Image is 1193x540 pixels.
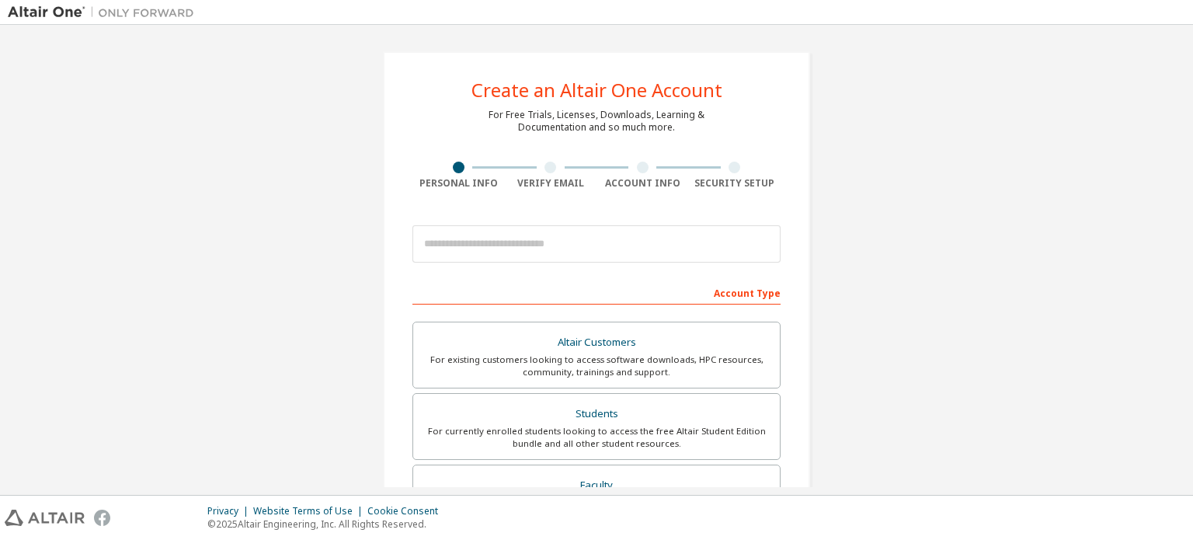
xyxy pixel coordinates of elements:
[423,425,770,450] div: For currently enrolled students looking to access the free Altair Student Edition bundle and all ...
[367,505,447,517] div: Cookie Consent
[423,403,770,425] div: Students
[471,81,722,99] div: Create an Altair One Account
[412,177,505,190] div: Personal Info
[423,475,770,496] div: Faculty
[596,177,689,190] div: Account Info
[8,5,202,20] img: Altair One
[412,280,781,305] div: Account Type
[5,510,85,526] img: altair_logo.svg
[207,505,253,517] div: Privacy
[489,109,704,134] div: For Free Trials, Licenses, Downloads, Learning & Documentation and so much more.
[423,332,770,354] div: Altair Customers
[689,177,781,190] div: Security Setup
[207,517,447,531] p: © 2025 Altair Engineering, Inc. All Rights Reserved.
[253,505,367,517] div: Website Terms of Use
[423,354,770,378] div: For existing customers looking to access software downloads, HPC resources, community, trainings ...
[94,510,110,526] img: facebook.svg
[505,177,597,190] div: Verify Email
